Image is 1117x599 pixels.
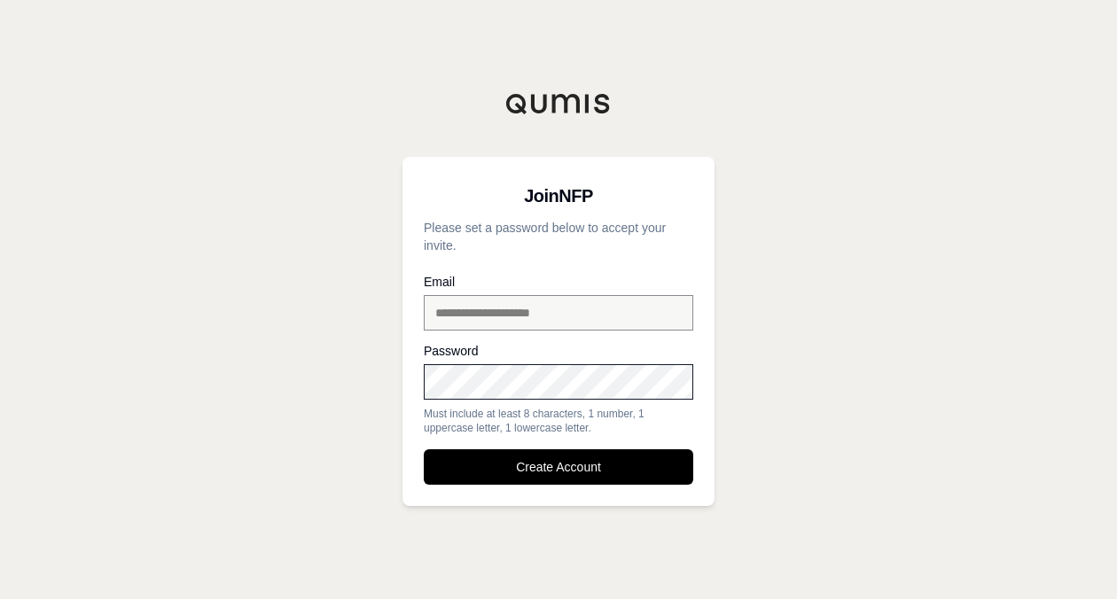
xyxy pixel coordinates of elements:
[505,93,612,114] img: Qumis
[424,219,693,254] p: Please set a password below to accept your invite.
[424,276,693,288] label: Email
[424,407,693,435] div: Must include at least 8 characters, 1 number, 1 uppercase letter, 1 lowercase letter.
[424,178,693,214] h3: Join NFP
[424,449,693,485] button: Create Account
[424,345,693,357] label: Password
